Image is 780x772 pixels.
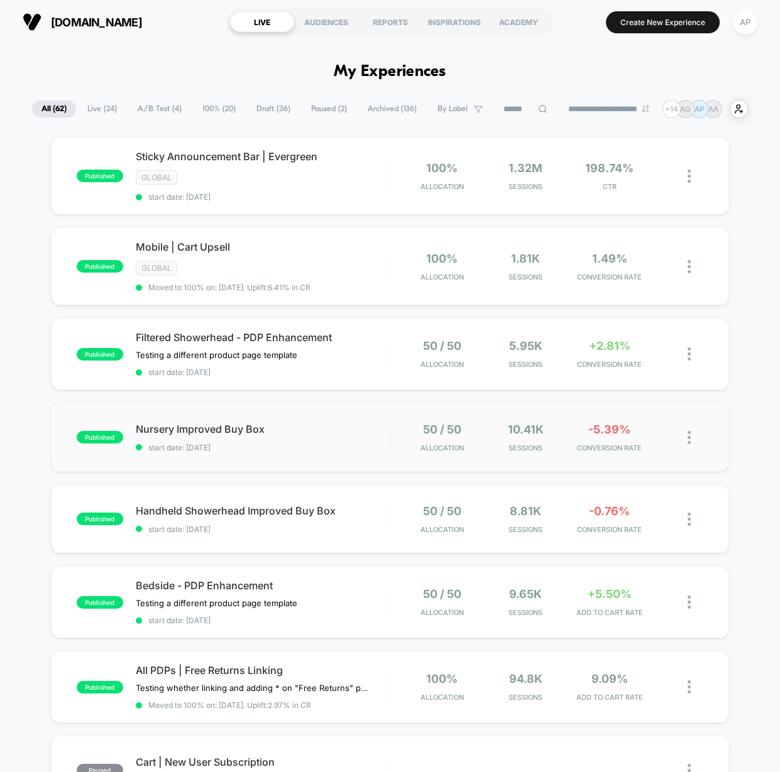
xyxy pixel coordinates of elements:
button: Create New Experience [606,11,720,33]
button: [DOMAIN_NAME] [19,12,146,32]
span: [DOMAIN_NAME] [51,16,142,29]
img: close [688,513,691,526]
div: AUDIENCES [294,12,358,32]
span: Live ( 24 ) [78,101,126,117]
span: Cart | New User Subscription [136,756,390,768]
span: published [77,596,123,609]
span: Allocation [420,693,463,702]
span: 9.65k [509,587,542,601]
span: Sessions [487,273,564,281]
span: -5.39% [588,423,630,436]
span: ADD TO CART RATE [571,693,648,702]
span: 9.09% [591,672,628,685]
p: AG [680,104,691,114]
span: published [77,348,123,361]
span: 10.41k [508,423,544,436]
span: All PDPs | Free Returns Linking [136,664,390,677]
span: CONVERSION RATE [571,525,648,534]
span: Testing a different product page template [136,598,297,608]
img: close [688,260,691,273]
span: CONVERSION RATE [571,273,648,281]
span: A/B Test ( 4 ) [128,101,191,117]
span: +5.50% [588,587,632,601]
span: 1.81k [511,252,540,265]
span: 8.81k [510,504,541,518]
span: 94.8k [509,672,542,685]
span: Draft ( 36 ) [247,101,300,117]
span: Allocation [420,525,463,534]
span: published [77,681,123,693]
span: Paused ( 2 ) [302,101,356,117]
span: Moved to 100% on: [DATE] . Uplift: 6.41% in CR [148,283,310,292]
span: 198.74% [585,161,634,175]
span: All ( 62 ) [32,101,76,117]
span: CTR [571,182,648,191]
h1: My Experiences [334,63,446,81]
span: 5.95k [509,339,542,352]
span: published [77,170,123,182]
span: Nursery Improved Buy Box [136,423,390,435]
span: Sessions [487,182,564,191]
span: Sessions [487,525,564,534]
p: AA [708,104,718,114]
span: Sessions [487,443,564,452]
div: REPORTS [358,12,422,32]
span: published [77,431,123,443]
span: Testing a different product page template [136,350,297,360]
span: 50 / 50 [422,423,461,436]
span: 50 / 50 [422,587,461,601]
span: Sessions [487,360,564,369]
button: AP [729,9,761,35]
span: 100% [426,161,458,175]
span: Allocation [420,360,463,369]
span: Archived ( 136 ) [358,101,426,117]
span: start date: [DATE] [136,192,390,202]
span: By Label [437,104,468,114]
img: end [642,105,649,112]
span: ADD TO CART RATE [571,608,648,617]
span: +2.81% [589,339,630,352]
span: Allocation [420,182,463,191]
img: Visually logo [23,13,41,31]
span: 50 / 50 [422,339,461,352]
span: Bedside - PDP Enhancement [136,579,390,592]
span: published [77,260,123,273]
div: ACADEMY [486,12,551,32]
span: Handheld Showerhead Improved Buy Box [136,504,390,517]
span: Mobile | Cart Upsell [136,241,390,253]
span: Allocation [420,608,463,617]
span: Sticky Announcement Bar | Evergreen [136,150,390,163]
span: Allocation [420,443,463,452]
span: GLOBAL [136,261,177,275]
span: Testing whether linking and adding * on "Free Returns" plays a role in ATC Rate & CVR [136,683,369,693]
span: start date: [DATE] [136,525,390,534]
span: start date: [DATE] [136,443,390,452]
p: AP [695,104,705,114]
span: Filtered Showerhead - PDP Enhancement [136,331,390,344]
div: INSPIRATIONS [422,12,486,32]
img: close [688,680,691,693]
img: close [688,595,691,609]
div: AP [733,10,757,35]
span: -0.76% [589,504,630,518]
span: 100% ( 20 ) [193,101,245,117]
div: LIVE [230,12,294,32]
span: GLOBAL [136,170,177,185]
span: 1.32M [508,161,542,175]
span: Sessions [487,608,564,617]
span: 100% [426,672,458,685]
span: CONVERSION RATE [571,443,648,452]
img: close [688,170,691,183]
span: 100% [426,252,458,265]
span: Moved to 100% on: [DATE] . Uplift: 2.97% in CR [148,700,311,710]
img: close [688,431,691,444]
span: start date: [DATE] [136,616,390,625]
span: 1.49% [592,252,627,265]
div: + 14 [662,100,681,118]
span: start date: [DATE] [136,367,390,377]
img: close [688,347,691,361]
span: Sessions [487,693,564,702]
span: published [77,513,123,525]
span: CONVERSION RATE [571,360,648,369]
span: 50 / 50 [422,504,461,518]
